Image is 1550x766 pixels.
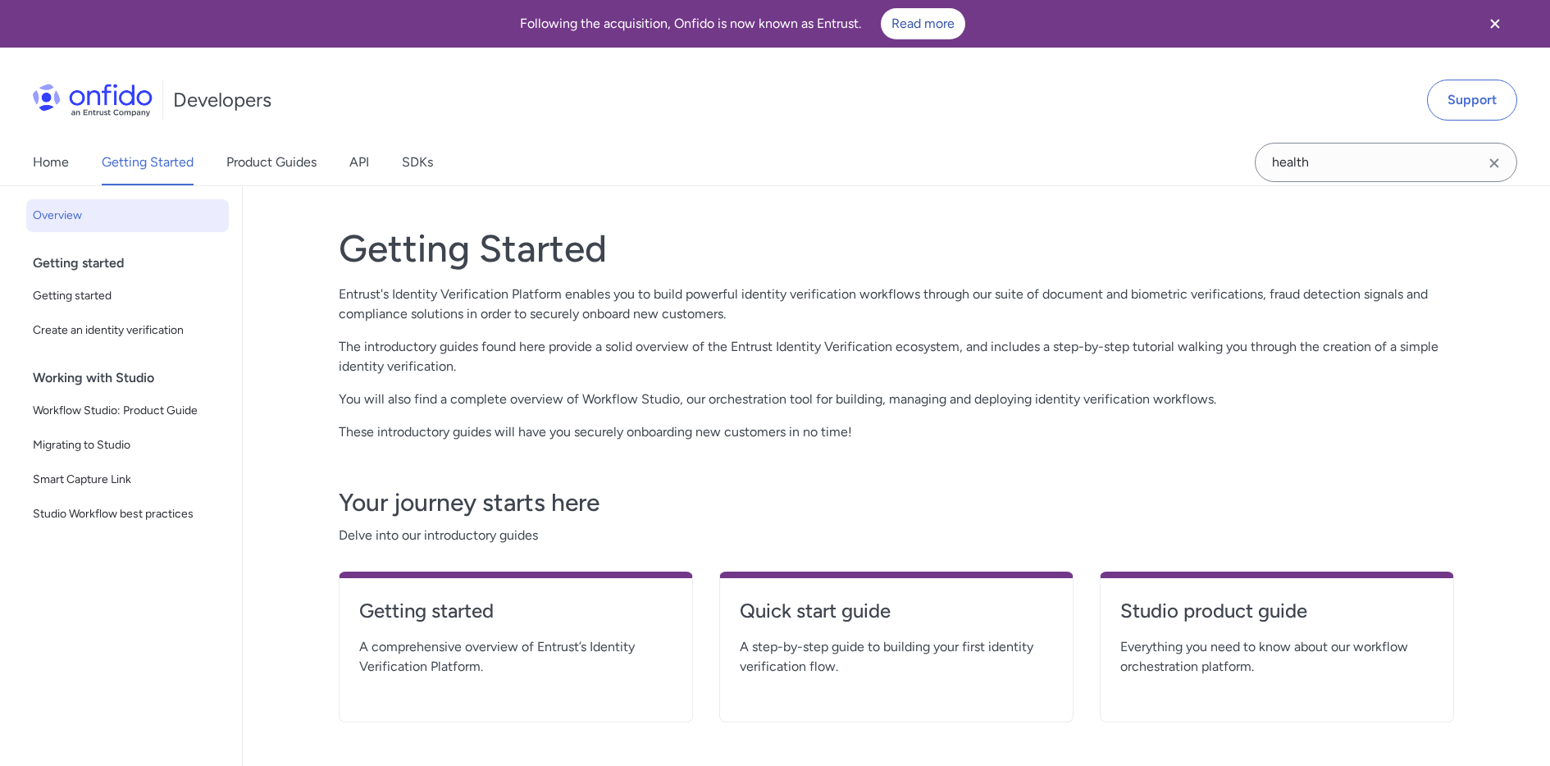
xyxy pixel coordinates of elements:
[359,598,672,624] h4: Getting started
[26,429,229,462] a: Migrating to Studio
[26,394,229,427] a: Workflow Studio: Product Guide
[1484,153,1504,173] svg: Clear search field button
[740,598,1053,624] h4: Quick start guide
[26,314,229,347] a: Create an identity verification
[339,285,1454,324] p: Entrust's Identity Verification Platform enables you to build powerful identity verification work...
[33,504,222,524] span: Studio Workflow best practices
[33,362,235,394] div: Working with Studio
[1120,598,1434,624] h4: Studio product guide
[33,247,235,280] div: Getting started
[33,321,222,340] span: Create an identity verification
[339,486,1454,519] h3: Your journey starts here
[1255,143,1517,182] input: Onfido search input field
[1120,598,1434,637] a: Studio product guide
[102,139,194,185] a: Getting Started
[740,637,1053,677] span: A step-by-step guide to building your first identity verification flow.
[1485,14,1505,34] svg: Close banner
[740,598,1053,637] a: Quick start guide
[26,498,229,531] a: Studio Workflow best practices
[33,84,153,116] img: Onfido Logo
[359,637,672,677] span: A comprehensive overview of Entrust’s Identity Verification Platform.
[26,463,229,496] a: Smart Capture Link
[339,226,1454,271] h1: Getting Started
[226,139,317,185] a: Product Guides
[339,390,1454,409] p: You will also find a complete overview of Workflow Studio, our orchestration tool for building, m...
[402,139,433,185] a: SDKs
[349,139,369,185] a: API
[26,199,229,232] a: Overview
[33,401,222,421] span: Workflow Studio: Product Guide
[33,206,222,226] span: Overview
[33,139,69,185] a: Home
[339,337,1454,376] p: The introductory guides found here provide a solid overview of the Entrust Identity Verification ...
[33,435,222,455] span: Migrating to Studio
[339,422,1454,442] p: These introductory guides will have you securely onboarding new customers in no time!
[1465,3,1525,44] button: Close banner
[173,87,271,113] h1: Developers
[33,470,222,490] span: Smart Capture Link
[1120,637,1434,677] span: Everything you need to know about our workflow orchestration platform.
[881,8,965,39] a: Read more
[1427,80,1517,121] a: Support
[20,8,1465,39] div: Following the acquisition, Onfido is now known as Entrust.
[33,286,222,306] span: Getting started
[26,280,229,312] a: Getting started
[359,598,672,637] a: Getting started
[339,526,1454,545] span: Delve into our introductory guides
